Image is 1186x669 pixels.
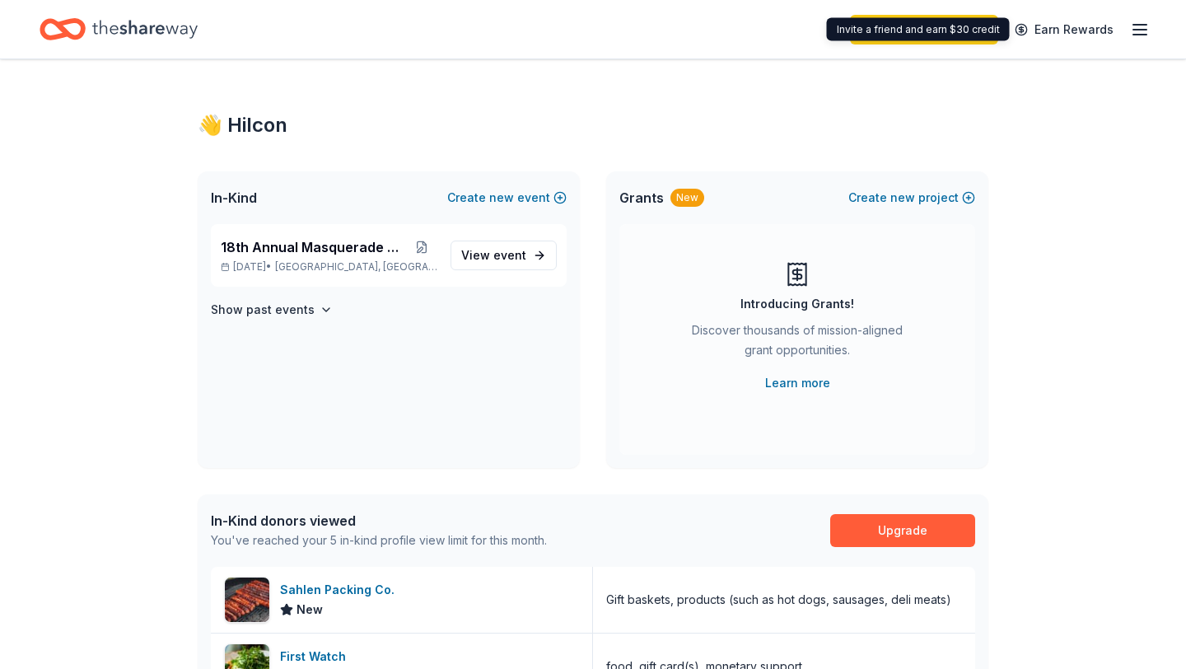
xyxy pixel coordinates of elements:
span: event [493,248,526,262]
div: 👋 Hi Icon [198,112,988,138]
a: View event [451,241,557,270]
span: 18th Annual Masquerade Ball [221,237,405,257]
a: Upgrade your plan [850,15,998,44]
div: Gift baskets, products (such as hot dogs, sausages, deli meats) [606,590,951,610]
a: Earn Rewards [1005,15,1123,44]
button: Createnewproject [848,188,975,208]
h4: Show past events [211,300,315,320]
div: First Watch [280,647,353,667]
div: In-Kind donors viewed [211,511,547,531]
button: Createnewevent [447,188,567,208]
span: [GEOGRAPHIC_DATA], [GEOGRAPHIC_DATA] [275,260,437,274]
span: Grants [619,188,664,208]
div: Introducing Grants! [740,294,854,314]
button: Show past events [211,300,333,320]
p: [DATE] • [221,260,437,274]
div: You've reached your 5 in-kind profile view limit for this month. [211,531,547,550]
div: Invite a friend and earn $30 credit [827,18,1010,41]
span: New [296,600,323,620]
a: Upgrade [830,514,975,547]
div: New [670,189,704,207]
a: Learn more [765,373,830,393]
span: new [489,188,514,208]
div: Sahlen Packing Co. [280,580,401,600]
span: new [890,188,915,208]
div: Discover thousands of mission-aligned grant opportunities. [685,320,909,367]
span: View [461,246,526,265]
span: In-Kind [211,188,257,208]
a: Home [40,10,198,49]
img: Image for Sahlen Packing Co. [225,578,269,622]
